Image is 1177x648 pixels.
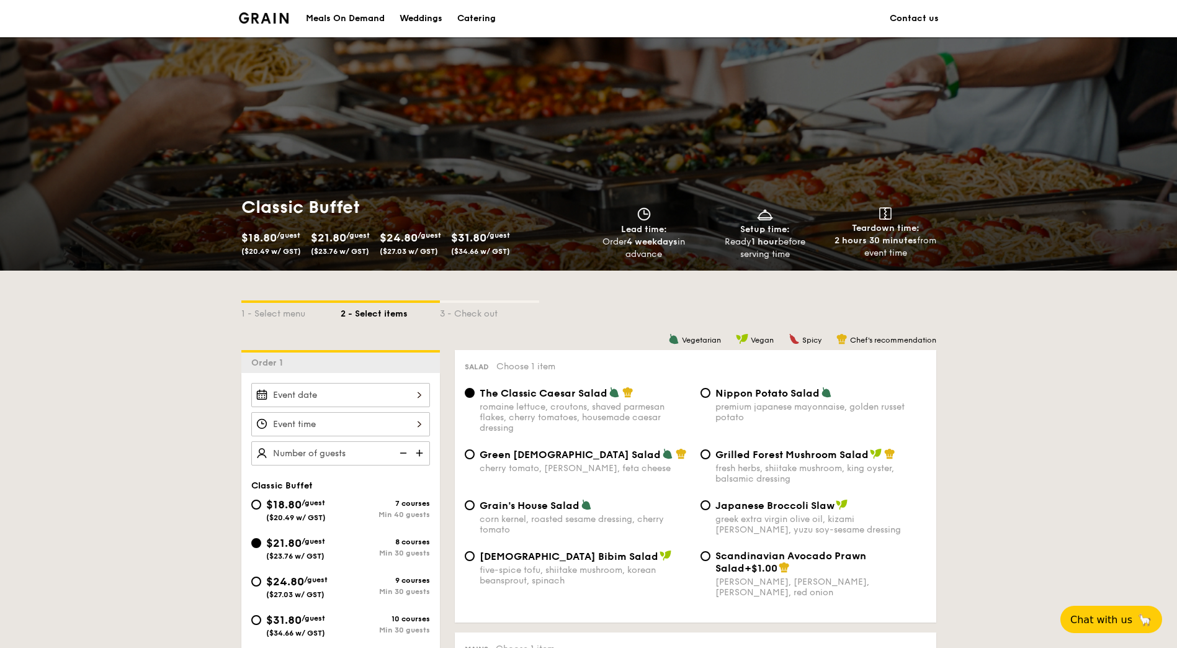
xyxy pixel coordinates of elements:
[241,247,301,256] span: ($20.49 w/ GST)
[751,236,778,247] strong: 1 hour
[266,498,302,511] span: $18.80
[756,207,774,221] img: icon-dish.430c3a2e.svg
[870,448,882,459] img: icon-vegan.f8ff3823.svg
[311,231,346,245] span: $21.80
[715,449,869,461] span: Grilled Forest Mushroom Salad
[440,303,539,320] div: 3 - Check out
[1070,614,1132,626] span: Chat with us
[341,626,430,634] div: Min 30 guests
[715,550,866,574] span: Scandinavian Avocado Prawn Salad
[609,387,620,398] img: icon-vegetarian.fe4039eb.svg
[251,615,261,625] input: $31.80/guest($34.66 w/ GST)10 coursesMin 30 guests
[302,498,325,507] span: /guest
[700,500,710,510] input: Japanese Broccoli Slawgreek extra virgin olive oil, kizami [PERSON_NAME], yuzu soy-sesame dressing
[627,236,678,247] strong: 4 weekdays
[302,614,325,623] span: /guest
[241,196,584,218] h1: Classic Buffet
[451,247,510,256] span: ($34.66 w/ GST)
[779,562,790,573] img: icon-chef-hat.a58ddaea.svg
[393,441,411,465] img: icon-reduce.1d2dbef1.svg
[850,336,936,344] span: Chef's recommendation
[581,499,592,510] img: icon-vegetarian.fe4039eb.svg
[740,224,790,235] span: Setup time:
[465,362,489,371] span: Salad
[700,388,710,398] input: Nippon Potato Saladpremium japanese mayonnaise, golden russet potato
[465,449,475,459] input: Green [DEMOGRAPHIC_DATA] Saladcherry tomato, [PERSON_NAME], feta cheese
[622,387,633,398] img: icon-chef-hat.a58ddaea.svg
[251,538,261,548] input: $21.80/guest($23.76 w/ GST)8 coursesMin 30 guests
[589,236,700,261] div: Order in advance
[480,500,580,511] span: Grain's House Salad
[830,235,941,259] div: from event time
[1137,613,1152,627] span: 🦙
[715,577,926,598] div: [PERSON_NAME], [PERSON_NAME], [PERSON_NAME], red onion
[465,551,475,561] input: [DEMOGRAPHIC_DATA] Bibim Saladfive-spice tofu, shiitake mushroom, korean beansprout, spinach
[311,247,369,256] span: ($23.76 w/ GST)
[668,333,679,344] img: icon-vegetarian.fe4039eb.svg
[802,336,821,344] span: Spicy
[480,463,691,474] div: cherry tomato, [PERSON_NAME], feta cheese
[660,550,672,561] img: icon-vegan.f8ff3823.svg
[251,412,430,436] input: Event time
[251,500,261,510] input: $18.80/guest($20.49 w/ GST)7 coursesMin 40 guests
[700,551,710,561] input: Scandinavian Avocado Prawn Salad+$1.00[PERSON_NAME], [PERSON_NAME], [PERSON_NAME], red onion
[451,231,486,245] span: $31.80
[411,441,430,465] img: icon-add.58712e84.svg
[251,577,261,587] input: $24.80/guest($27.03 w/ GST)9 coursesMin 30 guests
[266,575,304,588] span: $24.80
[789,333,800,344] img: icon-spicy.37a8142b.svg
[341,538,430,546] div: 8 courses
[380,247,438,256] span: ($27.03 w/ GST)
[266,590,324,599] span: ($27.03 w/ GST)
[266,552,324,560] span: ($23.76 w/ GST)
[715,402,926,423] div: premium japanese mayonnaise, golden russet potato
[341,549,430,557] div: Min 30 guests
[836,499,848,510] img: icon-vegan.f8ff3823.svg
[341,303,440,320] div: 2 - Select items
[709,236,820,261] div: Ready before serving time
[700,449,710,459] input: Grilled Forest Mushroom Saladfresh herbs, shiitake mushroom, king oyster, balsamic dressing
[852,223,920,233] span: Teardown time:
[465,500,475,510] input: Grain's House Saladcorn kernel, roasted sesame dressing, cherry tomato
[821,387,832,398] img: icon-vegetarian.fe4039eb.svg
[341,510,430,519] div: Min 40 guests
[884,448,895,459] img: icon-chef-hat.a58ddaea.svg
[341,576,430,585] div: 9 courses
[496,361,555,372] span: Choose 1 item
[480,551,658,562] span: [DEMOGRAPHIC_DATA] Bibim Salad
[682,336,721,344] span: Vegetarian
[879,207,892,220] img: icon-teardown.65201eee.svg
[346,231,370,240] span: /guest
[621,224,667,235] span: Lead time:
[239,12,289,24] img: Grain
[480,402,691,433] div: romaine lettuce, croutons, shaved parmesan flakes, cherry tomatoes, housemade caesar dressing
[266,536,302,550] span: $21.80
[486,231,510,240] span: /guest
[480,565,691,586] div: five-spice tofu, shiitake mushroom, korean beansprout, spinach
[239,12,289,24] a: Logotype
[266,613,302,627] span: $31.80
[251,383,430,407] input: Event date
[341,587,430,596] div: Min 30 guests
[480,449,661,461] span: Green [DEMOGRAPHIC_DATA] Salad
[266,629,325,637] span: ($34.66 w/ GST)
[341,499,430,508] div: 7 courses
[241,231,277,245] span: $18.80
[736,333,748,344] img: icon-vegan.f8ff3823.svg
[715,514,926,535] div: greek extra virgin olive oil, kizami [PERSON_NAME], yuzu soy-sesame dressing
[715,463,926,484] div: fresh herbs, shiitake mushroom, king oyster, balsamic dressing
[480,387,607,399] span: The Classic Caesar Salad
[341,614,430,623] div: 10 courses
[418,231,441,240] span: /guest
[380,231,418,245] span: $24.80
[676,448,687,459] img: icon-chef-hat.a58ddaea.svg
[277,231,300,240] span: /guest
[480,514,691,535] div: corn kernel, roasted sesame dressing, cherry tomato
[1060,606,1162,633] button: Chat with us🦙
[745,562,777,574] span: +$1.00
[251,358,288,368] span: Order 1
[465,388,475,398] input: The Classic Caesar Saladromaine lettuce, croutons, shaved parmesan flakes, cherry tomatoes, house...
[302,537,325,546] span: /guest
[715,387,820,399] span: Nippon Potato Salad
[662,448,673,459] img: icon-vegetarian.fe4039eb.svg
